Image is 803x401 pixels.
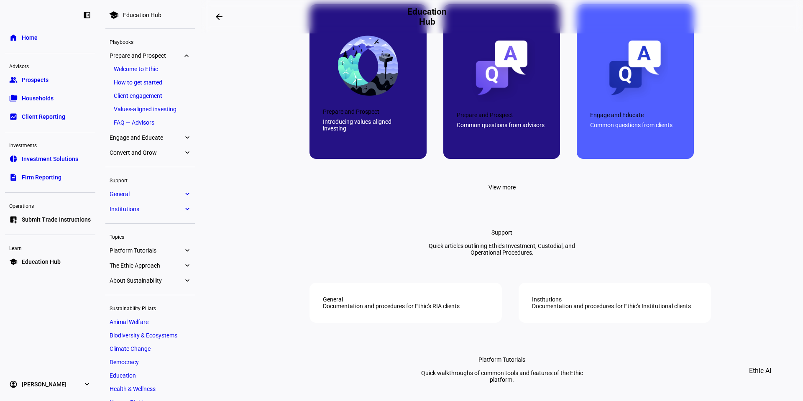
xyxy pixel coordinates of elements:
span: View more [488,179,516,196]
div: Common questions from clients [590,122,680,128]
span: General [110,191,183,197]
span: Client Reporting [22,112,65,121]
eth-mat-symbol: school [9,258,18,266]
div: Support [491,229,512,236]
a: pie_chartInvestment Solutions [5,151,95,167]
a: Health & Wellness [105,383,195,395]
a: Client engagement [110,90,191,102]
eth-mat-symbol: pie_chart [9,155,18,163]
div: Institutions [532,296,562,303]
div: Support [105,174,195,186]
a: homeHome [5,29,95,46]
div: General [323,296,343,303]
eth-mat-symbol: description [9,173,18,181]
eth-mat-symbol: expand_more [83,380,91,388]
eth-mat-symbol: group [9,76,18,84]
span: Platform Tutorials [110,247,183,254]
div: Introducing values-aligned investing [323,118,413,132]
div: Quick walkthroughs of common tools and features of the Ethic platform. [418,370,586,383]
eth-mat-symbol: folder_copy [9,94,18,102]
span: Convert and Grow [110,149,183,156]
div: Education Hub [123,12,161,18]
span: Ethic AI [749,361,771,381]
a: Animal Welfare [105,316,195,328]
eth-mat-symbol: bid_landscape [9,112,18,121]
div: Topics [105,230,195,242]
eth-mat-symbol: expand_more [183,51,191,60]
div: Platform Tutorials [478,356,525,363]
span: Investment Solutions [22,155,78,163]
img: 67c0a1a2267361cccc837e9a_663e60d4891242c5d6cd46c0_QA-advisors.png [468,35,535,102]
button: View more [478,179,526,196]
a: Climate Change [105,343,195,355]
a: Generalexpand_more [105,188,195,200]
span: Democracy [110,359,139,365]
span: Education [110,372,136,379]
h2: Education Hub [405,7,449,27]
eth-mat-symbol: expand_more [183,261,191,270]
div: Playbooks [105,36,195,47]
div: Prepare and Prospect [323,108,413,115]
img: 67c0a1a14fc8855d30016835_663e60d4891242c5d6cd46c1_QA-clients.png [602,35,668,102]
div: Engage and Educate [590,112,680,118]
eth-mat-symbol: left_panel_close [83,11,91,19]
mat-icon: arrow_backwards [214,12,224,22]
div: Documentation and procedures for Ethic's Institutional clients [532,303,691,309]
eth-mat-symbol: expand_more [183,205,191,213]
span: About Sustainability [110,277,183,284]
eth-mat-symbol: account_circle [9,380,18,388]
eth-mat-symbol: expand_more [183,246,191,255]
eth-mat-symbol: expand_more [183,190,191,198]
a: descriptionFirm Reporting [5,169,95,186]
eth-mat-symbol: list_alt_add [9,215,18,224]
eth-mat-symbol: home [9,33,18,42]
div: Operations [5,199,95,211]
span: Prepare and Prospect [110,52,183,59]
div: Documentation and procedures for Ethic's RIA clients [323,303,460,309]
span: The Ethic Approach [110,262,183,269]
span: Health & Wellness [110,386,156,392]
eth-mat-symbol: expand_more [183,148,191,157]
span: Biodiversity & Ecosystems [110,332,177,339]
a: Values-aligned investing [110,103,191,115]
a: Welcome to Ethic [110,63,191,75]
a: bid_landscapeClient Reporting [5,108,95,125]
span: Animal Welfare [110,319,148,325]
span: Prospects [22,76,49,84]
span: Climate Change [110,345,151,352]
a: Democracy [105,356,195,368]
div: Common questions from advisors [457,122,547,128]
a: groupProspects [5,72,95,88]
span: Institutions [110,206,183,212]
div: Advisors [5,60,95,72]
a: How to get started [110,77,191,88]
div: Sustainability Pillars [105,302,195,314]
span: Education Hub [22,258,61,266]
div: Quick articles outlining Ethic's Investment, Custodial, and Operational Procedures. [418,243,586,256]
div: Prepare and Prospect [457,112,547,118]
a: folder_copyHouseholds [5,90,95,107]
a: Biodiversity & Ecosystems [105,329,195,341]
eth-mat-symbol: expand_more [183,276,191,285]
eth-mat-symbol: expand_more [183,133,191,142]
button: Ethic AI [737,361,783,381]
span: Home [22,33,38,42]
a: Education [105,370,195,381]
div: Learn [5,242,95,253]
a: FAQ — Advisors [110,117,191,128]
a: Institutionsexpand_more [105,203,195,215]
span: Engage and Educate [110,134,183,141]
span: Submit Trade Instructions [22,215,91,224]
span: [PERSON_NAME] [22,380,66,388]
div: Investments [5,139,95,151]
span: Households [22,94,54,102]
img: 67c0a1a2f5e9615512c0482a_663e60d4891242c5d6cd46bf_final-mobius.png [335,32,401,98]
span: Firm Reporting [22,173,61,181]
mat-icon: school [109,10,119,20]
